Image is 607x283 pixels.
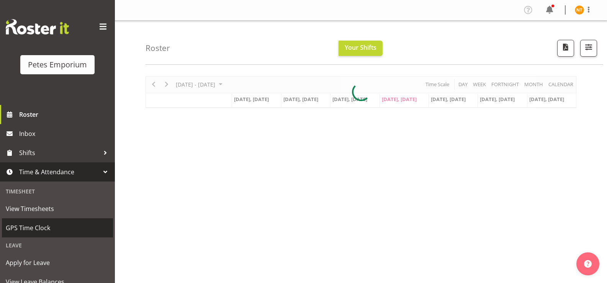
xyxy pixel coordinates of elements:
[6,19,69,34] img: Rosterit website logo
[19,128,111,139] span: Inbox
[2,218,113,237] a: GPS Time Clock
[19,166,100,178] span: Time & Attendance
[6,257,109,268] span: Apply for Leave
[19,147,100,159] span: Shifts
[2,183,113,199] div: Timesheet
[2,237,113,253] div: Leave
[580,40,597,57] button: Filter Shifts
[28,59,87,70] div: Petes Emporium
[557,40,574,57] button: Download a PDF of the roster according to the set date range.
[2,253,113,272] a: Apply for Leave
[345,43,376,52] span: Your Shifts
[584,260,592,268] img: help-xxl-2.png
[6,203,109,214] span: View Timesheets
[2,199,113,218] a: View Timesheets
[6,222,109,234] span: GPS Time Clock
[339,41,383,56] button: Your Shifts
[19,109,111,120] span: Roster
[575,5,584,15] img: nicole-thomson8388.jpg
[146,44,170,52] h4: Roster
